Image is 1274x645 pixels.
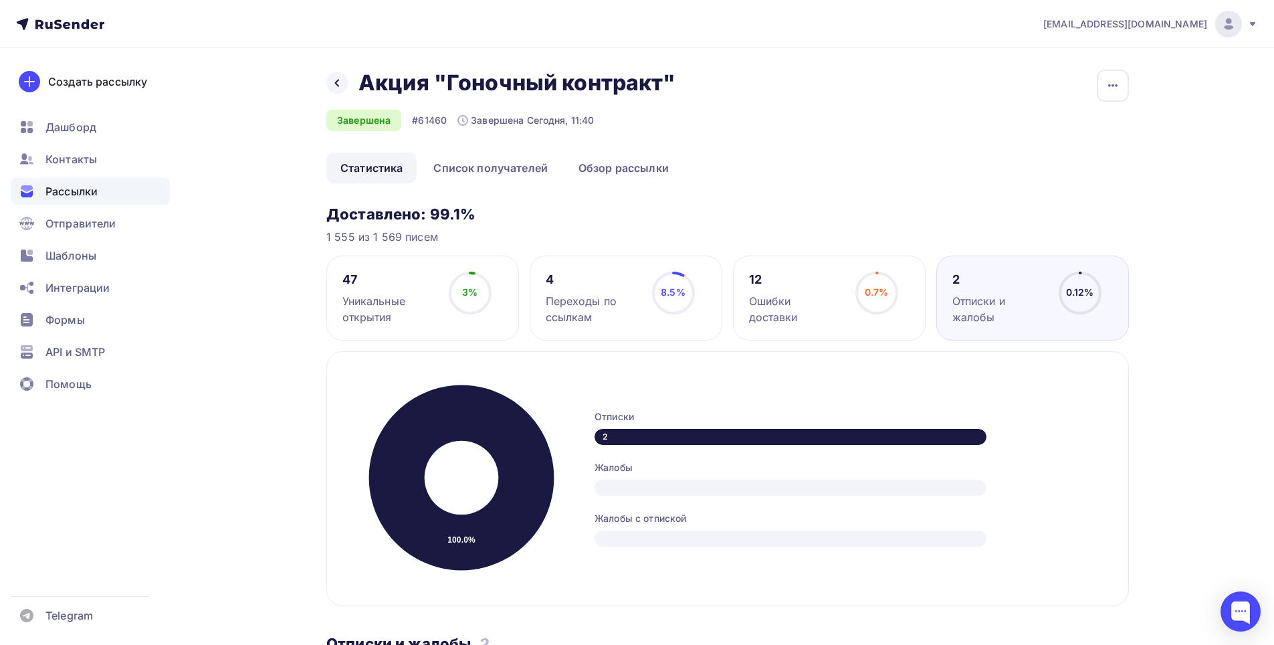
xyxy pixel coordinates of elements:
[326,229,1129,245] div: 1 555 из 1 569 писем
[749,293,843,325] div: Ошибки доставки
[749,272,843,288] div: 12
[45,248,96,264] span: Шаблоны
[45,344,105,360] span: API и SMTP
[865,286,889,298] span: 0.7%
[45,376,92,392] span: Помощь
[546,293,640,325] div: Переходы по ссылкам
[342,293,437,325] div: Уникальные открытия
[45,119,96,135] span: Дашборд
[358,70,676,96] h2: Акция "Гоночный контракт"
[45,215,116,232] span: Отправители
[11,146,170,173] a: Контакты
[564,153,683,183] a: Обзор рассылки
[595,410,1101,424] div: Отписки
[45,151,97,167] span: Контакты
[45,608,93,624] span: Telegram
[48,74,147,90] div: Создать рассылку
[45,183,98,199] span: Рассылки
[11,242,170,269] a: Шаблоны
[952,293,1047,325] div: Отписки и жалобы
[45,312,85,328] span: Формы
[342,272,437,288] div: 47
[11,306,170,333] a: Формы
[326,110,401,131] div: Завершена
[546,272,640,288] div: 4
[11,114,170,141] a: Дашборд
[11,178,170,205] a: Рассылки
[1043,11,1258,37] a: [EMAIL_ADDRESS][DOMAIN_NAME]
[1043,17,1207,31] span: [EMAIL_ADDRESS][DOMAIN_NAME]
[595,461,1101,474] div: Жалобы
[326,153,417,183] a: Статистика
[462,286,477,298] span: 3%
[661,286,685,298] span: 8.5%
[457,114,594,127] div: Завершена Сегодня, 11:40
[45,280,110,296] span: Интеграции
[412,114,447,127] div: #61460
[595,429,986,445] div: 2
[1066,286,1094,298] span: 0.12%
[952,272,1047,288] div: 2
[326,205,1129,223] h3: Доставлено: 99.1%
[595,512,1101,525] div: Жалобы с отпиской
[419,153,562,183] a: Список получателей
[11,210,170,237] a: Отправители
